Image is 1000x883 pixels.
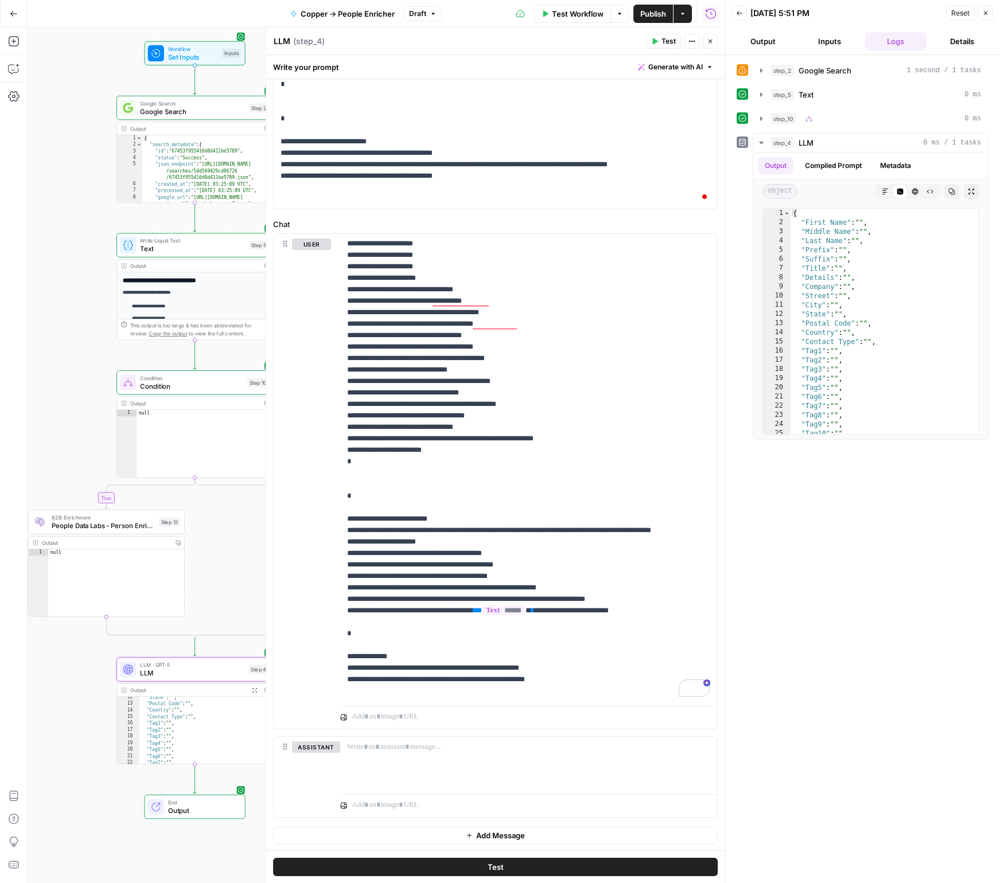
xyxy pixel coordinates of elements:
button: Test Workflow [534,5,610,23]
span: Toggle code folding, rows 2 through 11 [136,142,142,148]
span: Text [799,89,814,100]
span: Test Workflow [552,8,604,19]
button: Inputs [799,32,861,50]
div: 13 [117,701,139,707]
g: Edge from step_10 to step_12 [105,478,195,509]
div: This output is too large & has been abbreviated for review. to view the full content. [130,322,269,338]
g: Edge from step_12 to step_10-conditional-end [106,617,194,640]
span: B2B Enrichment [52,513,155,521]
div: Step 12 [159,517,180,526]
div: 4 [117,155,142,161]
label: Chat [273,218,718,230]
div: 10 [763,291,791,300]
div: 20 [763,383,791,392]
div: 8 [117,194,142,221]
div: 2 [763,218,791,227]
div: To enrich screen reader interactions, please activate Accessibility in Grammarly extension settings [340,234,717,701]
div: 7 [117,187,142,194]
button: Generate with AI [633,60,718,75]
div: 22 [117,760,139,766]
div: 7 [763,264,791,273]
div: 15 [763,337,791,346]
button: Test [646,34,681,49]
span: step_2 [771,65,794,76]
g: Edge from step_5 to step_10 [193,340,196,369]
span: Text [140,244,245,254]
g: Edge from step_10-conditional-end to step_4 [193,638,196,657]
div: 22 [763,401,791,411]
button: 0 ms / 1 tasks [753,134,988,152]
div: 6 [763,255,791,264]
g: Edge from start to step_2 [193,65,196,95]
div: ConditionConditionStep 10Outputnull [116,370,273,478]
span: Write Liquid Text [140,237,245,245]
span: Test [662,36,676,46]
div: 18 [763,365,791,374]
div: 19 [763,374,791,383]
button: Logs [865,32,927,50]
div: 3 [763,227,791,236]
div: Step 10 [247,378,269,387]
span: 0 ms [964,89,981,100]
div: 13 [763,319,791,328]
div: 8 [763,273,791,282]
button: Copper -> People Enricher [283,5,402,23]
span: Add Message [476,830,525,841]
button: user [292,239,331,250]
span: object [762,184,797,199]
div: 15 [117,714,139,720]
textarea: LLM [274,36,290,47]
div: B2B EnrichmentPeople Data Labs - Person EnrichmentStep 12Outputnull [28,510,185,617]
button: Add Message [273,827,718,844]
div: 16 [763,346,791,355]
div: 1 [117,410,137,416]
div: Step 2 [250,103,269,112]
span: Toggle code folding, rows 1 through 41 [784,209,790,218]
button: Details [931,32,993,50]
div: 5 [117,161,142,181]
div: 21 [117,753,139,760]
g: Edge from step_4 to end [193,764,196,794]
button: 0 ms [753,110,988,128]
div: Output [130,686,246,694]
span: LLM · GPT-5 [140,661,244,669]
div: 11 [763,300,791,310]
span: Test [488,861,504,873]
span: Toggle code folding, rows 1 through 251 [136,135,142,142]
div: 17 [763,355,791,365]
span: 0 ms / 1 tasks [923,138,981,148]
div: 25 [763,429,791,438]
div: 6 [117,181,142,187]
div: 2 [117,142,142,148]
span: Draft [409,9,426,19]
div: 16 [117,720,139,726]
div: Inputs [222,49,241,58]
div: Google SearchGoogle SearchStep 2Output{ "search_metadata":{ "id":"67453f955416d8d411be5789", "sta... [116,96,273,203]
div: Output [130,399,258,407]
div: Step 4 [249,665,269,674]
div: 23 [763,411,791,420]
div: 12 [117,694,139,701]
div: 1 [763,209,791,218]
span: Condition [140,381,243,392]
div: WorkflowSet InputsInputs [116,41,273,65]
div: Write your prompt [266,55,725,79]
div: 19 [117,740,139,747]
span: People Data Labs - Person Enrichment [52,521,155,531]
div: 21 [763,392,791,401]
button: Output [732,32,794,50]
button: Publish [633,5,673,23]
div: 0 ms / 1 tasks [753,153,988,439]
span: Condition [140,374,243,382]
span: Google Search [140,106,245,116]
button: Metadata [873,157,918,174]
span: Copy the output [149,330,187,337]
span: Google Search [140,99,245,107]
button: Test [273,858,718,876]
div: 4 [763,236,791,245]
img: rmubdrbnbg1gnbpnjb4bpmji9sfb [34,517,45,527]
div: user [274,234,331,728]
div: 14 [117,708,139,714]
span: 1 second / 1 tasks [906,65,981,76]
div: 20 [117,747,139,753]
